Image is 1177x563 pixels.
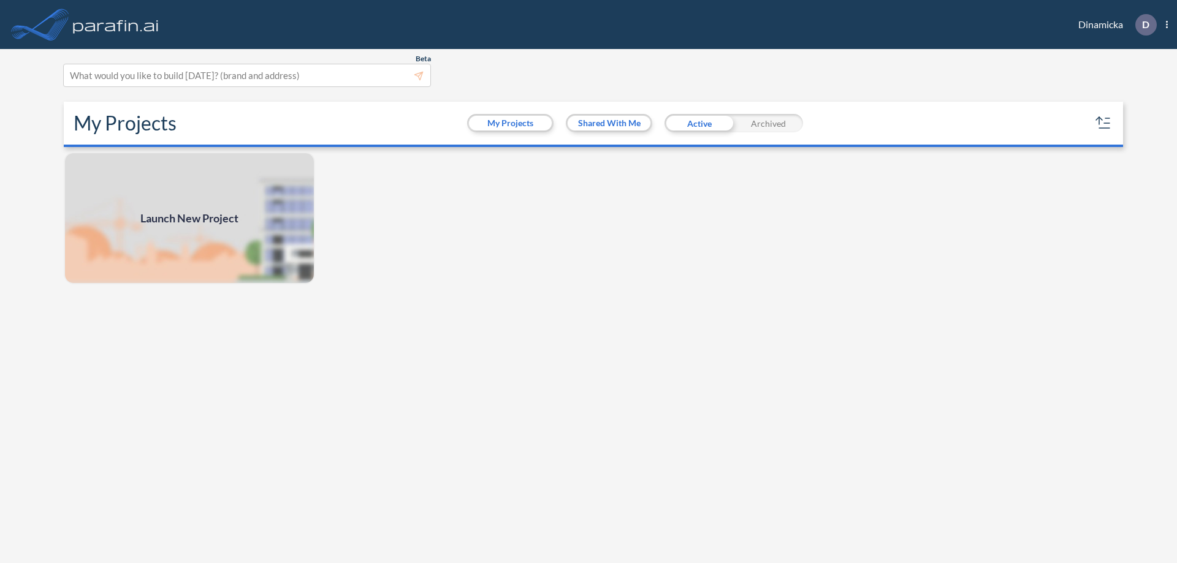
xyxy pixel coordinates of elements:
[734,114,803,132] div: Archived
[416,54,431,64] span: Beta
[568,116,650,130] button: Shared With Me
[469,116,552,130] button: My Projects
[1060,14,1168,36] div: Dinamicka
[64,152,315,284] img: add
[1094,113,1113,133] button: sort
[64,152,315,284] a: Launch New Project
[70,12,161,37] img: logo
[140,210,238,227] span: Launch New Project
[665,114,734,132] div: Active
[1142,19,1149,30] p: D
[74,111,177,135] h2: My Projects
